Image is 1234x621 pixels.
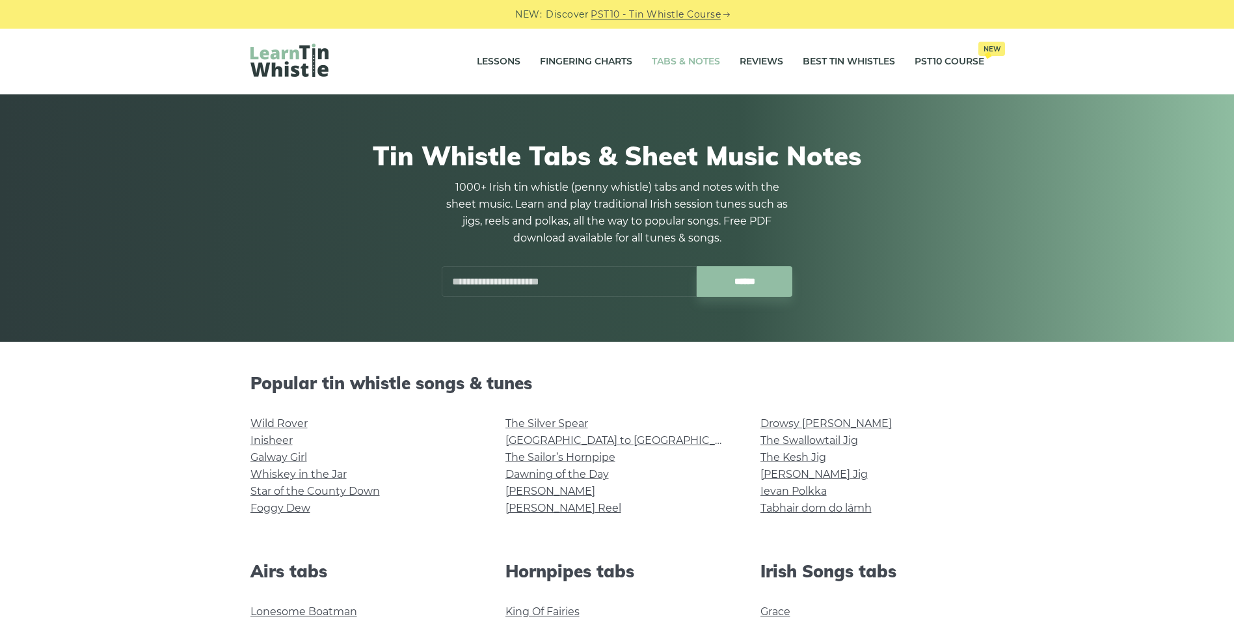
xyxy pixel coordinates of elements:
h2: Hornpipes tabs [505,561,729,581]
a: Reviews [740,46,783,78]
a: Fingering Charts [540,46,632,78]
p: 1000+ Irish tin whistle (penny whistle) tabs and notes with the sheet music. Learn and play tradi... [442,179,793,247]
a: [PERSON_NAME] Reel [505,502,621,514]
a: [PERSON_NAME] Jig [760,468,868,480]
a: [GEOGRAPHIC_DATA] to [GEOGRAPHIC_DATA] [505,434,745,447]
a: The Sailor’s Hornpipe [505,451,615,463]
h1: Tin Whistle Tabs & Sheet Music Notes [250,140,984,171]
a: Tabhair dom do lámh [760,502,872,514]
a: Wild Rover [250,417,308,430]
a: Drowsy [PERSON_NAME] [760,417,892,430]
a: Inisheer [250,434,293,447]
a: [PERSON_NAME] [505,485,595,497]
a: Star of the County Down [250,485,380,497]
a: Lessons [477,46,520,78]
a: King Of Fairies [505,605,580,618]
span: New [978,42,1005,56]
a: Best Tin Whistles [803,46,895,78]
a: Ievan Polkka [760,485,827,497]
a: Galway Girl [250,451,307,463]
a: Dawning of the Day [505,468,609,480]
a: The Silver Spear [505,417,588,430]
a: The Swallowtail Jig [760,434,858,447]
a: Tabs & Notes [652,46,720,78]
a: Whiskey in the Jar [250,468,347,480]
img: LearnTinWhistle.com [250,44,329,77]
a: Grace [760,605,790,618]
h2: Airs tabs [250,561,474,581]
a: The Kesh Jig [760,451,826,463]
h2: Irish Songs tabs [760,561,984,581]
h2: Popular tin whistle songs & tunes [250,373,984,393]
a: Foggy Dew [250,502,310,514]
a: PST10 CourseNew [915,46,984,78]
a: Lonesome Boatman [250,605,357,618]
